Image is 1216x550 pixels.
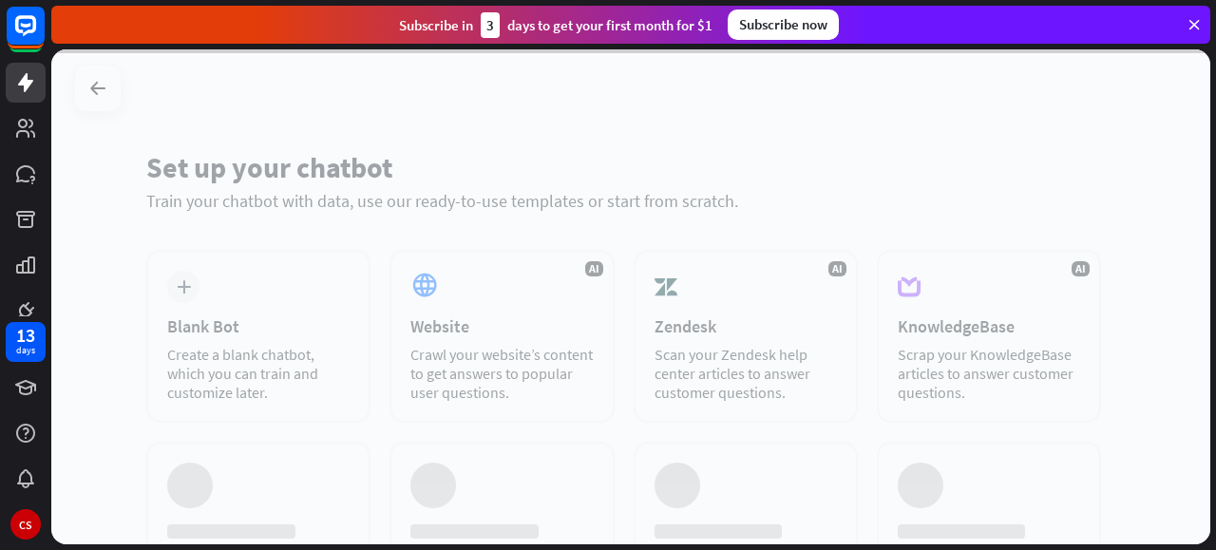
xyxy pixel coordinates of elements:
[10,509,41,540] div: CS
[16,327,35,344] div: 13
[399,12,712,38] div: Subscribe in days to get your first month for $1
[728,9,839,40] div: Subscribe now
[16,344,35,357] div: days
[481,12,500,38] div: 3
[6,322,46,362] a: 13 days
